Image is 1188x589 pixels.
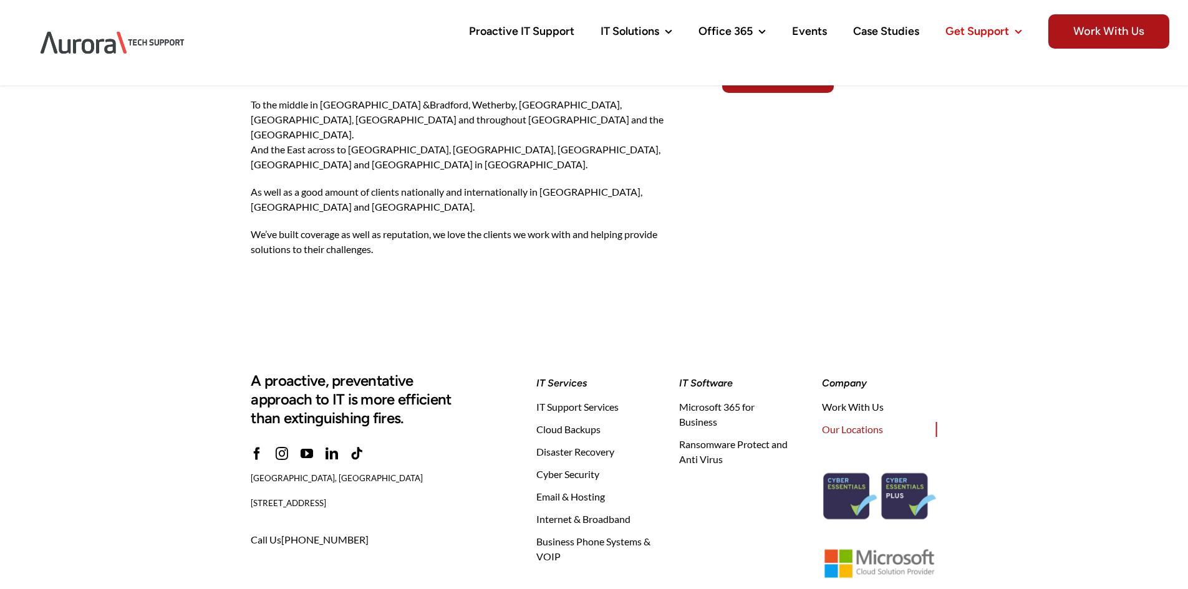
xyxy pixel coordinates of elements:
[698,26,753,37] span: Office 365
[469,26,574,37] span: Proactive IT Support
[679,400,794,429] a: Microsoft 365 for Business
[536,400,652,564] nav: Global Footer - Services
[536,444,614,459] span: Disaster Recovery
[251,371,468,428] h3: A proactive, preventative approach to IT is more efficient than extinguishing fires.
[822,455,937,537] img: Our office locations 1
[822,422,937,437] a: Our Locations
[281,534,369,545] a: [PHONE_NUMBER]
[679,400,794,467] nav: Global Footer - Software
[822,547,937,580] img: Microsoft-CSP
[822,454,937,466] a: cyber-essentials-security-iasme-certification
[251,448,263,460] a: facebook
[536,467,652,482] a: Cyber Security
[19,10,206,75] img: Aurora Tech Support Logo
[536,376,652,390] h6: IT Services
[536,467,599,482] span: Cyber Security
[792,26,827,37] span: Events
[822,376,937,390] h6: Company
[251,227,694,257] p: We’ve built coverage as well as reputation, we love the clients we work with and helping provide ...
[601,26,659,37] span: IT Solutions
[536,444,652,459] a: Disaster Recovery
[822,400,884,414] span: Work With Us
[679,437,794,467] a: Ransomware Protect and Anti Virus
[853,26,919,37] span: Case Studies
[251,473,423,483] span: [GEOGRAPHIC_DATA], [GEOGRAPHIC_DATA]
[251,498,326,508] span: [STREET_ADDRESS]
[536,534,652,564] a: Business Phone Systems & VOIP
[430,98,468,110] a: Bradford
[1048,14,1169,49] span: Work With Us
[251,530,468,550] p: Call Us
[251,184,694,214] p: As well as a good amount of clients nationally and internationally in [GEOGRAPHIC_DATA], [GEOGRAP...
[536,489,605,504] span: Email & Hosting
[536,512,630,527] span: Internet & Broadband
[822,400,937,414] a: Work With Us
[822,422,883,437] span: Our Locations
[536,400,619,414] span: IT Support Services
[945,26,1009,37] span: Get Support
[536,400,652,414] a: IT Support Services
[251,97,694,172] p: To the middle in [GEOGRAPHIC_DATA] & , Wetherby, [GEOGRAPHIC_DATA], [GEOGRAPHIC_DATA], [GEOGRAPHI...
[679,376,794,390] h6: IT Software
[350,448,363,460] a: tiktok
[276,448,288,460] a: instagram
[822,400,937,439] nav: Global Footer - Company
[326,448,338,460] a: linkedin
[536,489,652,504] a: Email & Hosting
[301,448,313,460] a: youtube
[536,422,652,437] a: Cloud Backups
[536,512,652,527] a: Internet & Broadband
[536,422,601,437] span: Cloud Backups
